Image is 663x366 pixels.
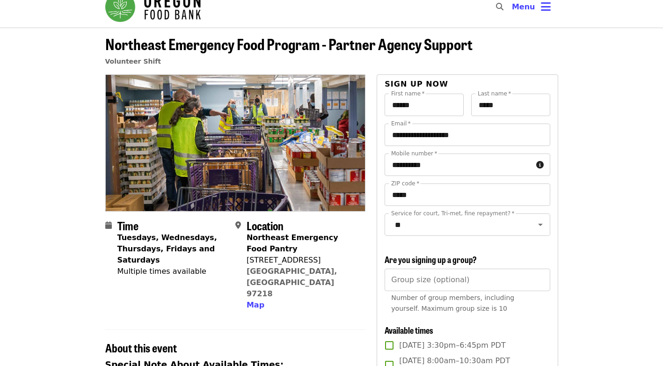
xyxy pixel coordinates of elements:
span: Available times [385,324,433,336]
div: Multiple times available [117,266,228,277]
a: Volunteer Shift [105,58,161,65]
label: Service for court, Tri-met, fine repayment? [391,211,515,216]
label: ZIP code [391,181,419,186]
i: circle-info icon [536,161,544,169]
a: [GEOGRAPHIC_DATA], [GEOGRAPHIC_DATA] 97218 [247,267,337,298]
input: Last name [471,94,550,116]
button: Open [534,218,547,231]
label: Mobile number [391,151,437,156]
span: Time [117,217,138,234]
strong: Northeast Emergency Food Pantry [247,233,338,253]
span: Sign up now [385,80,448,88]
span: Northeast Emergency Food Program - Partner Agency Support [105,33,473,55]
span: Map [247,300,264,309]
span: Location [247,217,284,234]
label: Email [391,121,411,126]
input: [object Object] [385,269,550,291]
i: calendar icon [105,221,112,230]
label: Last name [478,91,511,96]
i: search icon [496,2,503,11]
div: [STREET_ADDRESS] [247,255,358,266]
i: map-marker-alt icon [235,221,241,230]
span: Number of group members, including yourself. Maximum group size is 10 [391,294,514,312]
input: Mobile number [385,154,532,176]
span: Are you signing up a group? [385,253,477,265]
input: ZIP code [385,183,550,206]
button: Map [247,300,264,311]
span: [DATE] 3:30pm–6:45pm PDT [399,340,505,351]
span: About this event [105,339,177,356]
label: First name [391,91,425,96]
strong: Tuesdays, Wednesdays, Thursdays, Fridays and Saturdays [117,233,217,264]
img: Northeast Emergency Food Program - Partner Agency Support organized by Oregon Food Bank [106,75,365,211]
span: Menu [512,2,535,11]
input: First name [385,94,464,116]
input: Email [385,124,550,146]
